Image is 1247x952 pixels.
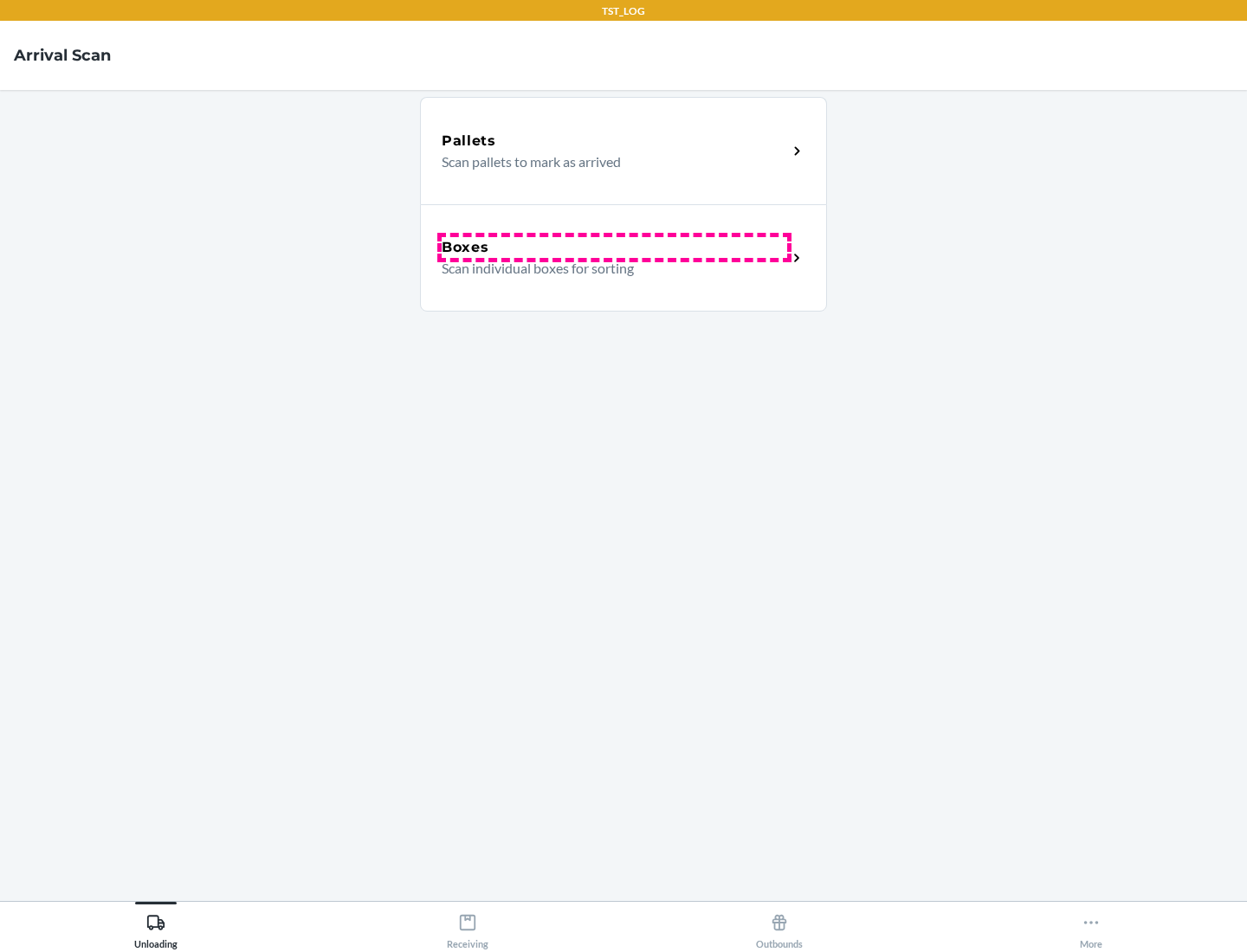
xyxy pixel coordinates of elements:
[420,97,827,204] a: PalletsScan pallets to mark as arrived
[935,902,1247,949] button: More
[442,258,773,279] p: Scan individual boxes for sorting
[442,131,496,151] h5: Pallets
[442,237,489,258] h5: Boxes
[602,3,645,19] p: TST_LOG
[623,902,935,949] button: Outbounds
[312,902,623,949] button: Receiving
[447,906,488,949] div: Receiving
[756,906,803,949] div: Outbounds
[420,204,827,312] a: BoxesScan individual boxes for sorting
[14,44,111,67] h4: Arrival Scan
[442,151,773,172] p: Scan pallets to mark as arrived
[134,906,178,949] div: Unloading
[1080,906,1102,949] div: More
